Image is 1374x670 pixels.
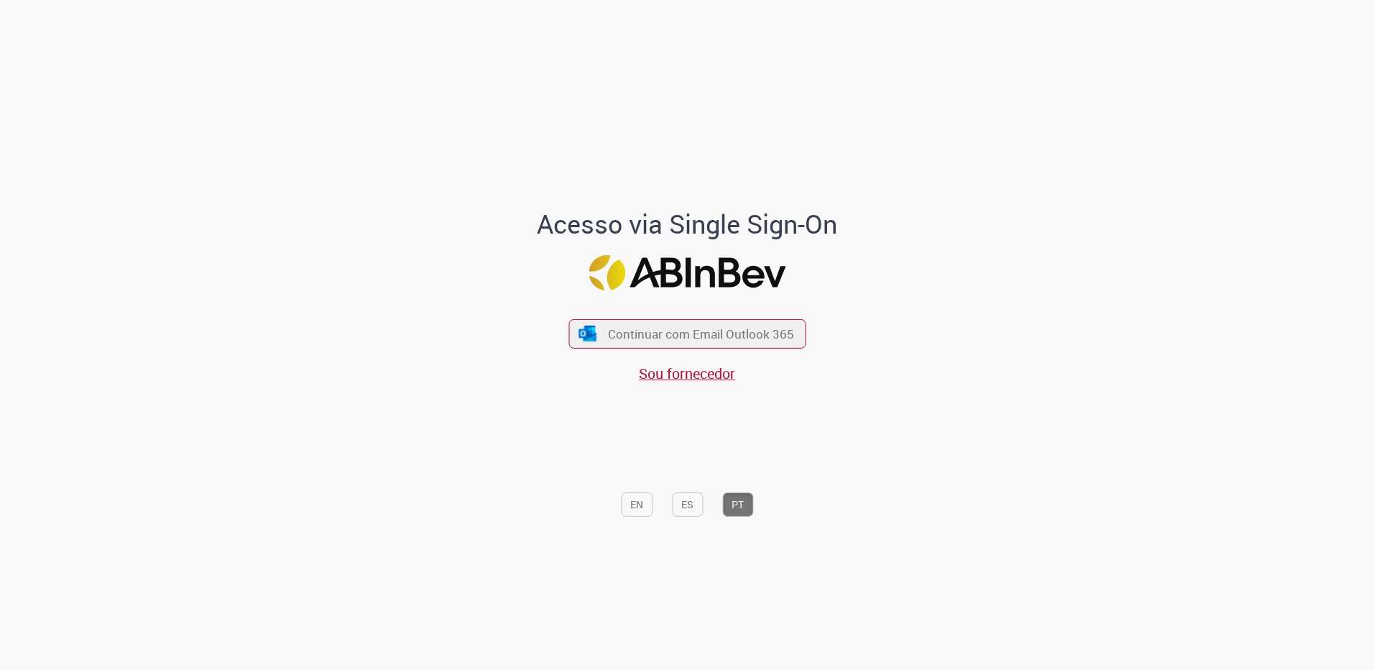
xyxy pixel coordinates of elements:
button: EN [621,492,653,517]
h1: Acesso via Single Sign-On [488,210,887,239]
span: Continuar com Email Outlook 365 [608,326,794,342]
img: ícone Azure/Microsoft 360 [578,326,598,341]
button: ícone Azure/Microsoft 360 Continuar com Email Outlook 365 [568,319,806,349]
button: ES [672,492,703,517]
button: PT [722,492,753,517]
img: Logo ABInBev [589,255,785,290]
a: Sou fornecedor [639,364,735,383]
